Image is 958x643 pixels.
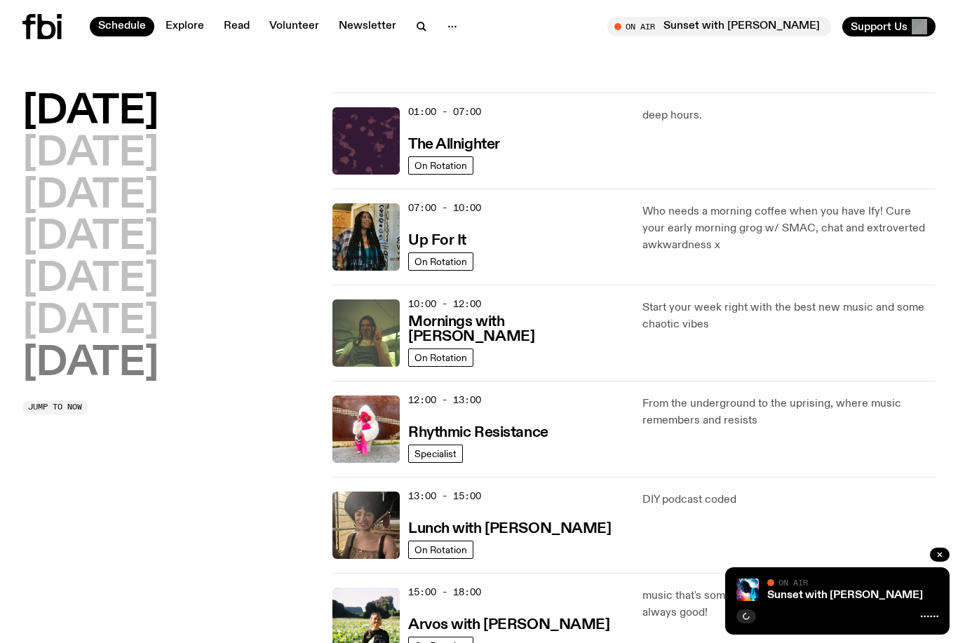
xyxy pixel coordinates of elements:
[736,578,759,601] img: Simon Caldwell stands side on, looking downwards. He has headphones on. Behind him is a brightly ...
[261,17,328,36] a: Volunteer
[332,299,400,367] img: Jim Kretschmer in a really cute outfit with cute braids, standing on a train holding up a peace s...
[22,177,158,216] button: [DATE]
[642,299,936,333] p: Start your week right with the best new music and some chaotic vibes
[408,135,500,152] a: The Allnighter
[408,426,548,440] h3: Rhythmic Resistance
[408,445,463,463] a: Specialist
[408,348,473,367] a: On Rotation
[408,233,466,248] h3: Up For It
[28,403,82,411] span: Jump to now
[330,17,405,36] a: Newsletter
[408,522,611,536] h3: Lunch with [PERSON_NAME]
[414,160,467,170] span: On Rotation
[414,256,467,266] span: On Rotation
[408,312,626,344] a: Mornings with [PERSON_NAME]
[607,17,831,36] button: On AirSunset with [PERSON_NAME]
[408,231,466,248] a: Up For It
[408,156,473,175] a: On Rotation
[642,588,936,621] p: music that's sometimes dreamy, sometimes fast, but always good!
[408,201,481,215] span: 07:00 - 10:00
[215,17,258,36] a: Read
[408,423,548,440] a: Rhythmic Resistance
[22,400,88,414] button: Jump to now
[332,395,400,463] img: Attu crouches on gravel in front of a brown wall. They are wearing a white fur coat with a hood, ...
[408,519,611,536] a: Lunch with [PERSON_NAME]
[642,395,936,429] p: From the underground to the uprising, where music remembers and resists
[408,252,473,271] a: On Rotation
[332,203,400,271] img: Ify - a Brown Skin girl with black braided twists, looking up to the side with her tongue stickin...
[408,105,481,119] span: 01:00 - 07:00
[642,492,936,508] p: DIY podcast coded
[414,352,467,363] span: On Rotation
[22,93,158,132] button: [DATE]
[408,615,609,632] a: Arvos with [PERSON_NAME]
[851,20,908,33] span: Support Us
[408,297,481,311] span: 10:00 - 12:00
[22,135,158,174] button: [DATE]
[408,393,481,407] span: 12:00 - 13:00
[22,218,158,257] button: [DATE]
[414,544,467,555] span: On Rotation
[408,618,609,632] h3: Arvos with [PERSON_NAME]
[642,107,936,124] p: deep hours.
[157,17,212,36] a: Explore
[22,260,158,299] button: [DATE]
[642,203,936,254] p: Who needs a morning coffee when you have Ify! Cure your early morning grog w/ SMAC, chat and extr...
[90,17,154,36] a: Schedule
[22,344,158,384] button: [DATE]
[842,17,936,36] button: Support Us
[408,137,500,152] h3: The Allnighter
[22,302,158,341] button: [DATE]
[408,489,481,503] span: 13:00 - 15:00
[408,315,626,344] h3: Mornings with [PERSON_NAME]
[408,541,473,559] a: On Rotation
[767,590,923,601] a: Sunset with [PERSON_NAME]
[414,448,457,459] span: Specialist
[408,586,481,599] span: 15:00 - 18:00
[778,578,808,587] span: On Air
